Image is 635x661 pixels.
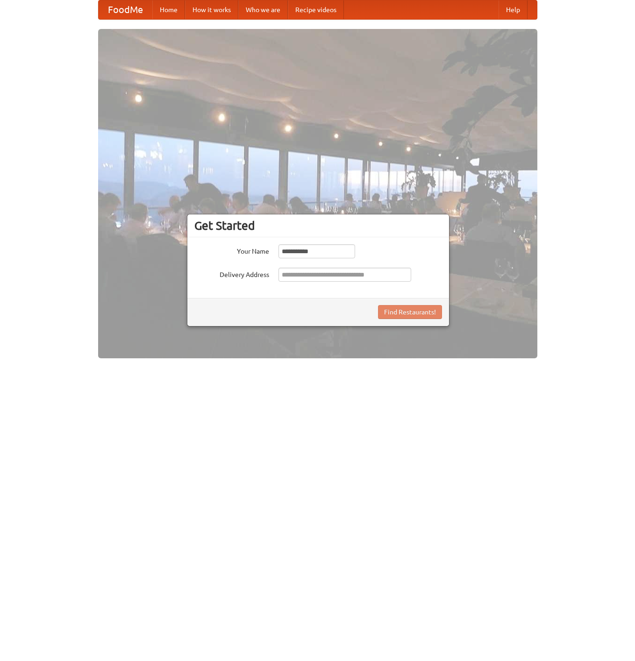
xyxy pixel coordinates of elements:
[378,305,442,319] button: Find Restaurants!
[499,0,528,19] a: Help
[194,244,269,256] label: Your Name
[238,0,288,19] a: Who we are
[288,0,344,19] a: Recipe videos
[194,219,442,233] h3: Get Started
[194,268,269,279] label: Delivery Address
[99,0,152,19] a: FoodMe
[185,0,238,19] a: How it works
[152,0,185,19] a: Home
